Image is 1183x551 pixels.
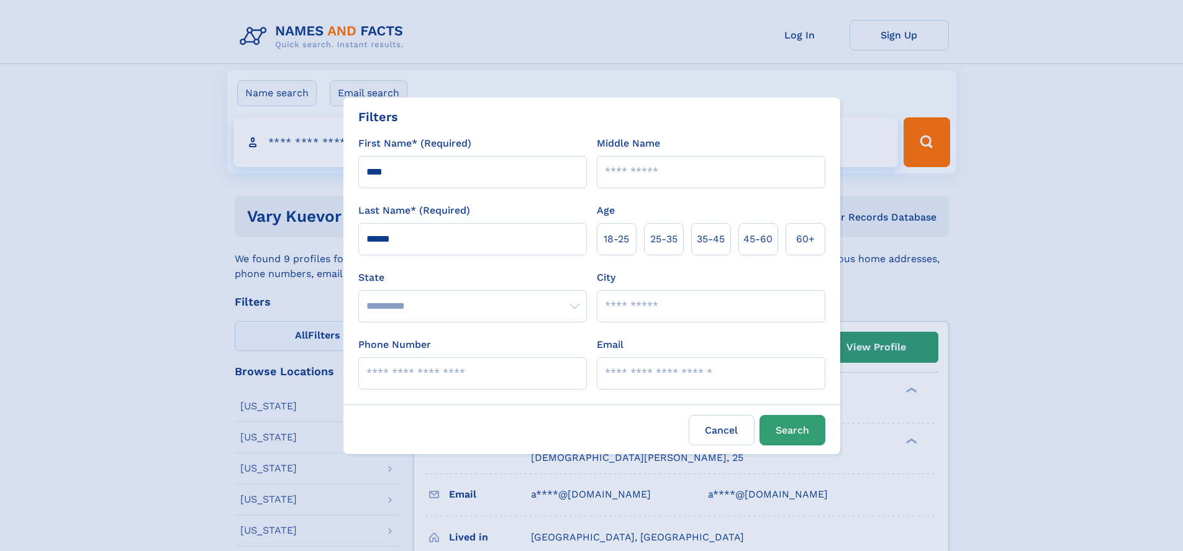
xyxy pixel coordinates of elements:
span: 18‑25 [604,232,629,247]
button: Search [759,415,825,445]
label: Age [597,203,615,218]
label: Cancel [689,415,755,445]
span: 35‑45 [697,232,725,247]
label: Email [597,337,623,352]
label: First Name* (Required) [358,136,471,151]
span: 25‑35 [650,232,678,247]
label: Phone Number [358,337,431,352]
label: Middle Name [597,136,660,151]
span: 45‑60 [743,232,773,247]
label: Last Name* (Required) [358,203,470,218]
div: Filters [358,107,398,126]
label: City [597,270,615,285]
label: State [358,270,587,285]
span: 60+ [796,232,815,247]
